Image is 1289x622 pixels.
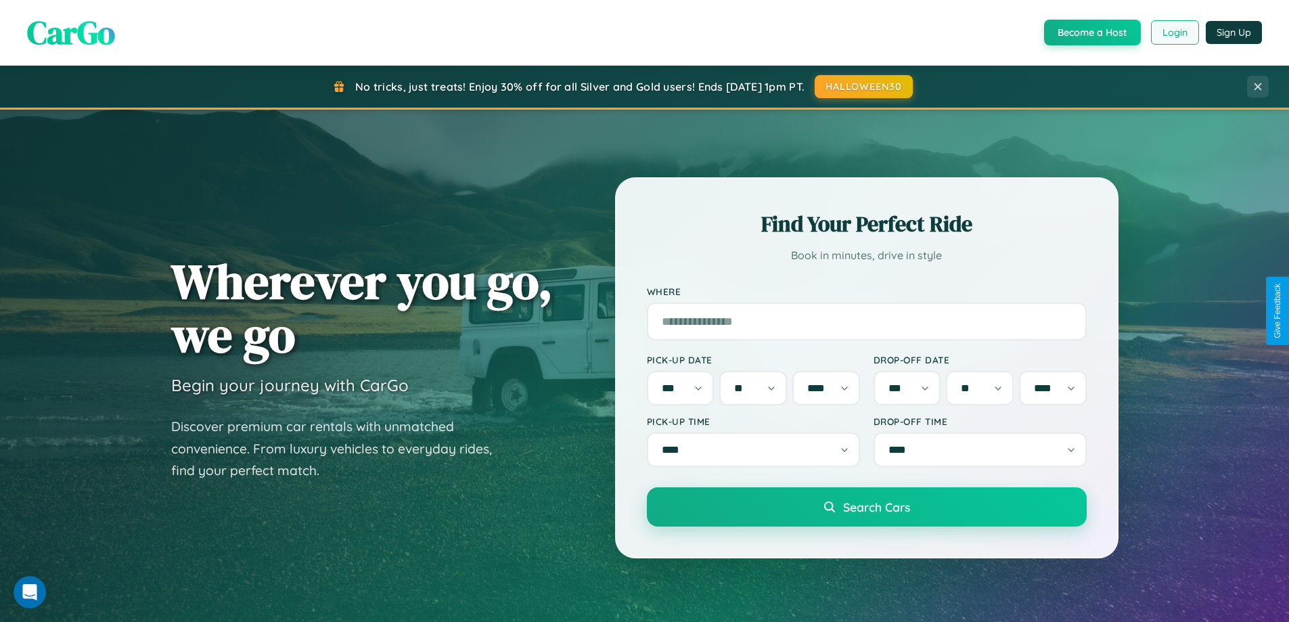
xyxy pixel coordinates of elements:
[647,209,1087,239] h2: Find Your Perfect Ride
[1151,20,1199,45] button: Login
[647,354,860,365] label: Pick-up Date
[874,354,1087,365] label: Drop-off Date
[171,416,510,482] p: Discover premium car rentals with unmatched convenience. From luxury vehicles to everyday rides, ...
[171,254,553,361] h1: Wherever you go, we go
[171,375,409,395] h3: Begin your journey with CarGo
[843,499,910,514] span: Search Cars
[815,75,913,98] button: HALLOWEEN30
[355,80,805,93] span: No tricks, just treats! Enjoy 30% off for all Silver and Gold users! Ends [DATE] 1pm PT.
[874,416,1087,427] label: Drop-off Time
[1044,20,1141,45] button: Become a Host
[27,10,115,55] span: CarGo
[1206,21,1262,44] button: Sign Up
[1273,284,1282,338] div: Give Feedback
[647,416,860,427] label: Pick-up Time
[14,576,46,608] iframe: Intercom live chat
[647,487,1087,527] button: Search Cars
[647,246,1087,265] p: Book in minutes, drive in style
[647,286,1087,297] label: Where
